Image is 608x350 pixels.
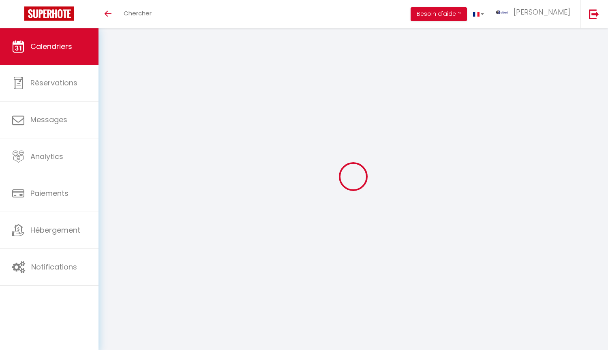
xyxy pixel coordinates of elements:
span: [PERSON_NAME] [514,7,570,17]
span: Messages [30,115,67,125]
img: Super Booking [24,6,74,21]
span: Chercher [124,9,152,17]
span: Réservations [30,78,77,88]
span: Paiements [30,188,69,198]
span: Hébergement [30,225,80,235]
button: Besoin d'aide ? [411,7,467,21]
span: Analytics [30,151,63,161]
span: Notifications [31,262,77,272]
span: Calendriers [30,41,72,51]
img: logout [589,9,599,19]
img: ... [496,11,508,14]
